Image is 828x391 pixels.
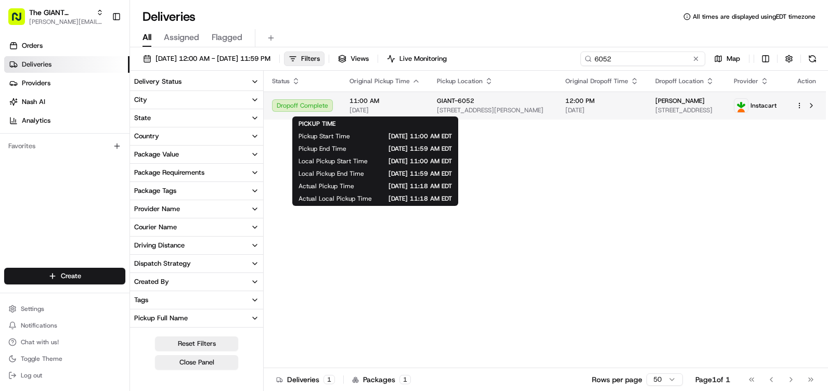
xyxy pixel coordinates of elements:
[212,31,242,44] span: Flagged
[4,37,130,54] a: Orders
[693,12,816,21] span: All times are displayed using EDT timezone
[734,77,758,85] span: Provider
[177,102,189,115] button: Start new chat
[4,351,125,366] button: Toggle Theme
[134,241,185,250] div: Driving Distance
[134,95,147,105] div: City
[6,147,84,165] a: 📗Knowledge Base
[164,31,199,44] span: Assigned
[4,4,108,29] button: The GIANT Company[PERSON_NAME][EMAIL_ADDRESS][PERSON_NAME][DOMAIN_NAME]
[21,338,59,346] span: Chat with us!
[130,218,263,236] button: Courier Name
[299,132,350,140] span: Pickup Start Time
[22,97,45,107] span: Nash AI
[22,41,43,50] span: Orders
[751,101,777,110] span: Instacart
[796,77,818,85] div: Action
[4,302,125,316] button: Settings
[10,10,31,31] img: Nash
[276,374,335,385] div: Deliveries
[130,146,263,163] button: Package Value
[21,321,57,330] span: Notifications
[134,259,191,268] div: Dispatch Strategy
[399,54,447,63] span: Live Monitoring
[381,170,452,178] span: [DATE] 11:59 AM EDT
[21,151,80,161] span: Knowledge Base
[4,318,125,333] button: Notifications
[130,182,263,200] button: Package Tags
[130,309,263,327] button: Pickup Full Name
[565,106,639,114] span: [DATE]
[350,77,410,85] span: Original Pickup Time
[4,368,125,383] button: Log out
[138,51,275,66] button: [DATE] 12:00 AM - [DATE] 11:59 PM
[299,157,368,165] span: Local Pickup Start Time
[29,18,103,26] button: [PERSON_NAME][EMAIL_ADDRESS][PERSON_NAME][DOMAIN_NAME]
[324,375,335,384] div: 1
[4,75,130,92] a: Providers
[350,97,420,105] span: 11:00 AM
[134,113,151,123] div: State
[130,273,263,291] button: Created By
[134,132,159,141] div: Country
[565,77,628,85] span: Original Dropoff Time
[565,97,639,105] span: 12:00 PM
[130,237,263,254] button: Driving Distance
[130,255,263,272] button: Dispatch Strategy
[134,150,179,159] div: Package Value
[805,51,820,66] button: Refresh
[143,31,151,44] span: All
[655,97,705,105] span: [PERSON_NAME]
[272,77,290,85] span: Status
[130,200,263,218] button: Provider Name
[134,186,176,196] div: Package Tags
[130,109,263,127] button: State
[399,375,411,384] div: 1
[134,204,180,214] div: Provider Name
[103,176,126,184] span: Pylon
[299,120,335,128] span: PICKUP TIME
[371,182,452,190] span: [DATE] 11:18 AM EDT
[130,291,263,309] button: Tags
[655,106,717,114] span: [STREET_ADDRESS]
[4,112,130,129] a: Analytics
[134,223,177,232] div: Courier Name
[10,42,189,58] p: Welcome 👋
[382,51,451,66] button: Live Monitoring
[299,194,372,203] span: Actual Local Pickup Time
[61,271,81,281] span: Create
[29,7,92,18] button: The GIANT Company
[130,164,263,181] button: Package Requirements
[130,73,263,90] button: Delivery Status
[84,147,171,165] a: 💻API Documentation
[10,99,29,118] img: 1736555255976-a54dd68f-1ca7-489b-9aae-adbdc363a1c4
[156,54,270,63] span: [DATE] 12:00 AM - [DATE] 11:59 PM
[299,182,354,190] span: Actual Pickup Time
[592,374,642,385] p: Rows per page
[10,152,19,160] div: 📗
[98,151,167,161] span: API Documentation
[22,116,50,125] span: Analytics
[389,194,452,203] span: [DATE] 11:18 AM EDT
[134,77,182,86] div: Delivery Status
[4,335,125,349] button: Chat with us!
[22,60,51,69] span: Deliveries
[21,355,62,363] span: Toggle Theme
[35,99,171,110] div: Start new chat
[437,106,549,114] span: [STREET_ADDRESS][PERSON_NAME]
[363,145,452,153] span: [DATE] 11:59 AM EDT
[22,79,50,88] span: Providers
[21,305,44,313] span: Settings
[88,152,96,160] div: 💻
[437,97,474,105] span: GIANT-6052
[155,355,238,370] button: Close Panel
[580,51,705,66] input: Type to search
[134,314,188,323] div: Pickup Full Name
[727,54,740,63] span: Map
[4,94,130,110] a: Nash AI
[130,127,263,145] button: Country
[73,176,126,184] a: Powered byPylon
[352,374,411,385] div: Packages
